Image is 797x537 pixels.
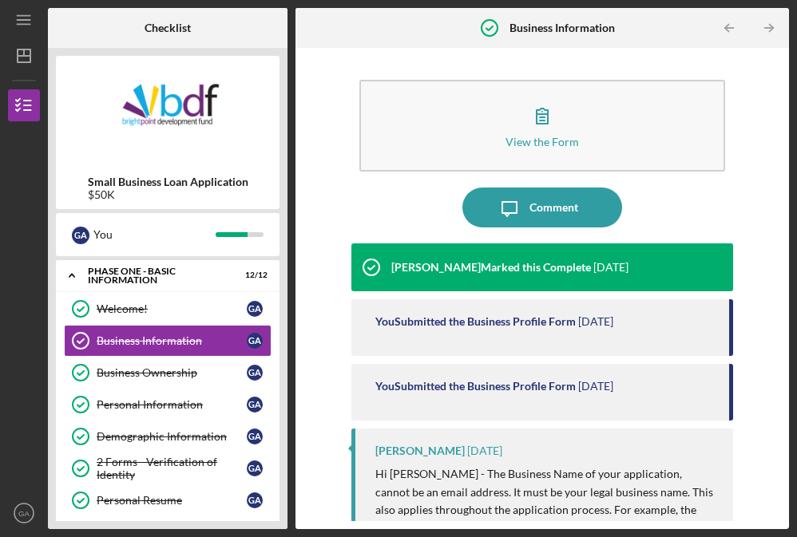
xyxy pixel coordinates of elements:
div: $50K [88,188,248,201]
a: Personal ResumeGA [64,484,272,516]
a: Business OwnershipGA [64,357,272,389]
div: G A [72,227,89,244]
div: Personal Information [97,398,247,411]
a: Welcome!GA [64,293,272,325]
a: Personal InformationGA [64,389,272,421]
a: 2 Forms - Verification of IdentityGA [64,452,272,484]
time: 2025-05-05 16:36 [467,444,502,457]
div: You Submitted the Business Profile Form [375,380,576,393]
img: Product logo [56,64,280,160]
div: G A [247,460,263,476]
button: Comment [462,188,622,227]
text: GA [18,509,30,518]
button: View the Form [359,80,725,172]
div: 12 / 12 [239,270,268,280]
time: 2025-05-05 18:58 [593,261,628,274]
time: 2025-05-05 18:49 [578,380,613,393]
b: Small Business Loan Application [88,176,248,188]
div: You Submitted the Business Profile Form [375,315,576,328]
div: 2 Forms - Verification of Identity [97,456,247,481]
div: Demographic Information [97,430,247,443]
div: G A [247,301,263,317]
div: G A [247,428,263,444]
b: Checklist [145,22,191,34]
time: 2025-05-05 18:50 [578,315,613,328]
button: GA [8,497,40,529]
div: G A [247,492,263,508]
div: Business Information [97,334,247,347]
div: View the Form [506,136,579,148]
div: G A [247,397,263,413]
div: [PERSON_NAME] [375,444,465,457]
div: G A [247,365,263,381]
b: Business Information [510,22,615,34]
div: You [93,221,216,248]
div: Comment [529,188,578,227]
div: Business Ownership [97,366,247,379]
div: Welcome! [97,302,247,315]
div: Personal Resume [97,494,247,507]
div: Phase One - Basic Information [88,267,228,285]
div: G A [247,333,263,349]
a: Business InformationGA [64,325,272,357]
a: Demographic InformationGA [64,421,272,452]
div: [PERSON_NAME] Marked this Complete [391,261,591,274]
